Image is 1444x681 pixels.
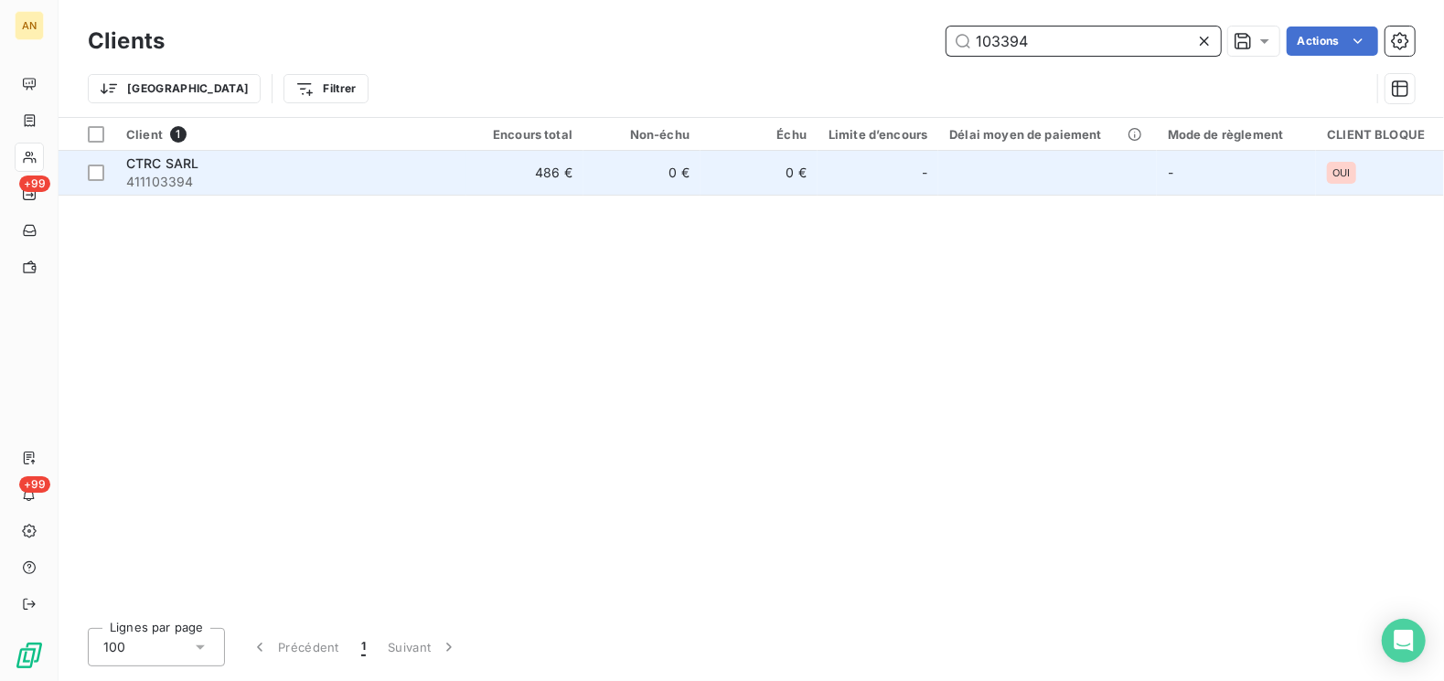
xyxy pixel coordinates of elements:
span: - [1168,165,1173,180]
span: - [922,164,927,182]
div: Open Intercom Messenger [1382,619,1426,663]
input: Rechercher [947,27,1221,56]
span: 1 [170,126,187,143]
button: 1 [350,628,377,666]
span: +99 [19,476,50,493]
div: Non-échu [594,127,690,142]
div: Délai moyen de paiement [949,127,1145,142]
span: Client [126,127,163,142]
button: Précédent [240,628,350,666]
button: Filtrer [283,74,368,103]
div: Limite d’encours [829,127,927,142]
img: Logo LeanPay [15,641,44,670]
button: [GEOGRAPHIC_DATA] [88,74,261,103]
div: Échu [711,127,807,142]
div: Encours total [477,127,572,142]
span: 100 [103,638,125,656]
td: 0 € [701,151,818,195]
div: Mode de règlement [1168,127,1306,142]
span: 411103394 [126,173,455,191]
div: AN [15,11,44,40]
h3: Clients [88,25,165,58]
span: +99 [19,176,50,192]
td: 0 € [583,151,701,195]
span: CTRC SARL [126,155,198,171]
button: Actions [1287,27,1378,56]
span: OUI [1332,167,1350,178]
td: 486 € [466,151,583,195]
button: Suivant [377,628,469,666]
span: 1 [361,638,366,656]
